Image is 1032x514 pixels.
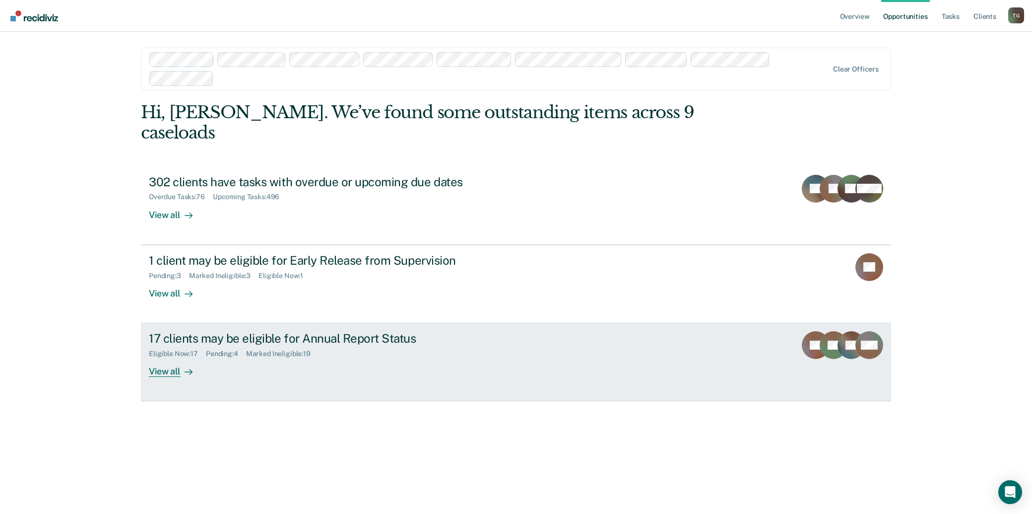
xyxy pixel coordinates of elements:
div: Upcoming Tasks : 496 [213,193,288,201]
div: Eligible Now : 17 [149,350,206,358]
div: Eligible Now : 1 [258,272,311,280]
div: Pending : 4 [206,350,246,358]
button: Profile dropdown button [1008,7,1024,23]
div: Marked Ineligible : 19 [246,350,319,358]
a: 1 client may be eligible for Early Release from SupervisionPending:3Marked Ineligible:3Eligible N... [141,245,891,323]
div: 17 clients may be eligible for Annual Report Status [149,331,497,346]
a: 17 clients may be eligible for Annual Report StatusEligible Now:17Pending:4Marked Ineligible:19Vi... [141,323,891,401]
div: View all [149,358,204,377]
div: View all [149,201,204,220]
div: Hi, [PERSON_NAME]. We’ve found some outstanding items across 9 caseloads [141,102,741,143]
div: View all [149,280,204,299]
div: 1 client may be eligible for Early Release from Supervision [149,253,497,268]
div: T G [1008,7,1024,23]
img: Recidiviz [10,10,58,21]
div: Overdue Tasks : 76 [149,193,213,201]
div: Open Intercom Messenger [998,480,1022,504]
div: Pending : 3 [149,272,189,280]
a: 302 clients have tasks with overdue or upcoming due datesOverdue Tasks:76Upcoming Tasks:496View all [141,167,891,245]
div: 302 clients have tasks with overdue or upcoming due dates [149,175,497,189]
div: Marked Ineligible : 3 [189,272,258,280]
div: Clear officers [833,65,879,73]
